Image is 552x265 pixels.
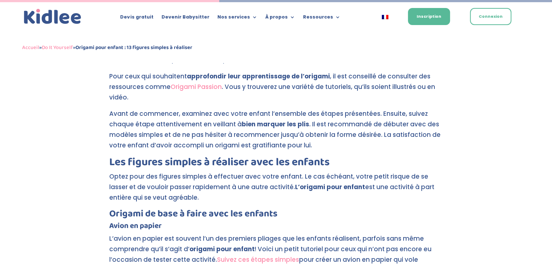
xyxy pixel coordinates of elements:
a: Do It Yourself [42,43,73,52]
p: Avant de commencer, examinez avec votre enfant l’ensemble des étapes présentées. Ensuite, suivez ... [109,109,443,157]
a: À propos [265,15,295,23]
strong: origami pour enfant [189,245,255,253]
a: Nos services [217,15,257,23]
strong: Origami pour enfant : 13 figures simples à réaliser [75,43,192,52]
h2: Les figures simples à réaliser avec les enfants [109,157,443,171]
p: Optez pour des figures simples à effectuer avec votre enfant. Le cas échéant, votre petit risque ... [109,171,443,209]
a: Accueil [22,43,39,52]
img: Français [382,15,388,19]
img: logo_kidlee_bleu [22,7,83,26]
a: Devis gratuit [120,15,153,23]
a: Inscription [408,8,450,25]
h3: Origami de base à faire avec les enfants [109,209,443,222]
a: Devenir Babysitter [161,15,209,23]
a: Suivez ces étapes simples [217,255,299,264]
strong: bien marquer les plis [242,120,309,129]
p: Pour ceux qui souhaitent , il est conseillé de consulter des ressources comme . Vous y trouverez ... [109,71,443,109]
span: » » [22,43,192,52]
a: Origami Passion [171,82,222,91]
a: Ressources [303,15,340,23]
strong: L’origami pour enfant [295,183,365,191]
strong: approfondir leur apprentissage de l’origami [187,72,330,81]
a: Kidlee Logo [22,7,83,26]
h4: Avion en papier [109,222,443,233]
a: Connexion [470,8,511,25]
